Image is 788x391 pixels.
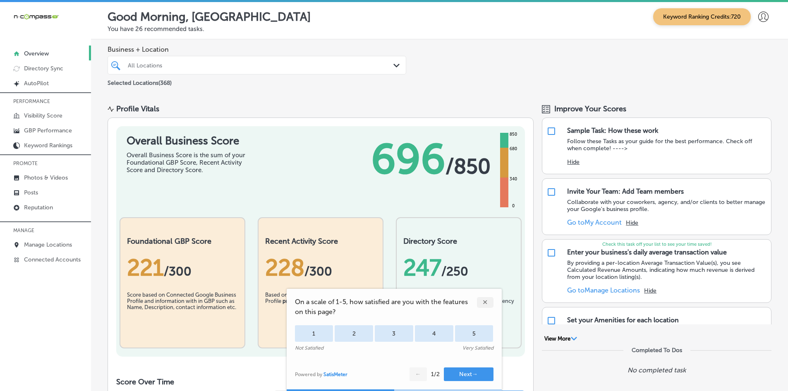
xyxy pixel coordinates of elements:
[108,76,172,86] p: Selected Locations ( 368 )
[295,297,477,317] span: On a scale of 1-5, how satisfied are you with the features on this page?
[24,65,63,72] p: Directory Sync
[265,292,376,333] div: Based on of your Google Business Profile .
[567,259,767,281] p: By providing a per-location Average Transaction Value(s), you see Calculated Revenue Amounts, ind...
[542,335,580,343] button: View More
[24,256,81,263] p: Connected Accounts
[295,325,333,342] div: 1
[445,154,491,179] span: / 850
[108,46,406,53] span: Business + Location
[304,264,332,279] span: /300
[567,138,767,152] p: Follow these Tasks as your guide for the best performance. Check off when complete! ---->
[116,104,159,113] div: Profile Vitals
[567,127,658,134] div: Sample Task: How these work
[164,264,192,279] span: / 300
[455,325,493,342] div: 5
[265,254,376,281] div: 228
[644,287,656,294] button: Hide
[24,127,72,134] p: GBP Performance
[265,237,376,246] h2: Recent Activity Score
[13,13,59,21] img: 660ab0bf-5cc7-4cb8-ba1c-48b5ae0f18e60NCTV_CLogo_TV_Black_-500x88.png
[128,62,394,69] div: All Locations
[508,176,519,182] div: 340
[554,104,626,113] span: Improve Your Scores
[24,80,49,87] p: AutoPilot
[127,237,238,246] h2: Foundational GBP Score
[567,248,727,256] div: Enter your business's daily average transaction value
[431,371,440,378] div: 1 / 2
[24,174,68,181] p: Photos & Videos
[542,242,771,247] p: Check this task off your list to see your time saved!
[127,151,251,174] div: Overall Business Score is the sum of your Foundational GBP Score, Recent Activity Score and Direc...
[108,25,771,33] p: You have 26 recommended tasks.
[323,372,347,377] a: SatisMeter
[510,203,516,209] div: 0
[127,134,251,147] h1: Overall Business Score
[371,134,445,184] span: 696
[283,298,345,304] b: promoting your business
[444,367,493,381] button: Next→
[628,366,686,374] p: No completed task
[335,325,373,342] div: 2
[295,345,323,351] div: Not Satisfied
[632,347,682,354] div: Completed To Dos
[477,297,493,308] div: ✕
[403,254,514,281] div: 247
[567,218,622,226] a: Go toMy Account
[24,189,38,196] p: Posts
[108,10,311,24] p: Good Morning, [GEOGRAPHIC_DATA]
[24,142,72,149] p: Keyword Rankings
[415,325,453,342] div: 4
[462,345,493,351] div: Very Satisfied
[116,377,525,386] h2: Score Over Time
[567,316,679,324] div: Set your Amenities for each location
[410,367,427,381] button: ←
[567,158,580,166] button: Hide
[441,264,468,279] span: /250
[567,187,684,195] div: Invite Your Team: Add Team members
[24,112,62,119] p: Visibility Score
[127,254,238,281] div: 221
[567,199,767,213] p: Collaborate with your coworkers, agency, and/or clients to better manage your Google's business p...
[24,204,53,211] p: Reputation
[508,131,519,138] div: 850
[24,241,72,248] p: Manage Locations
[127,292,238,333] div: Score based on Connected Google Business Profile and information with in GBP such as Name, Descri...
[567,286,640,294] a: Go toManage Locations
[653,8,751,25] span: Keyword Ranking Credits: 720
[403,237,514,246] h2: Directory Score
[24,50,49,57] p: Overview
[626,219,638,226] button: Hide
[508,146,519,152] div: 680
[375,325,413,342] div: 3
[295,372,347,377] div: Powered by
